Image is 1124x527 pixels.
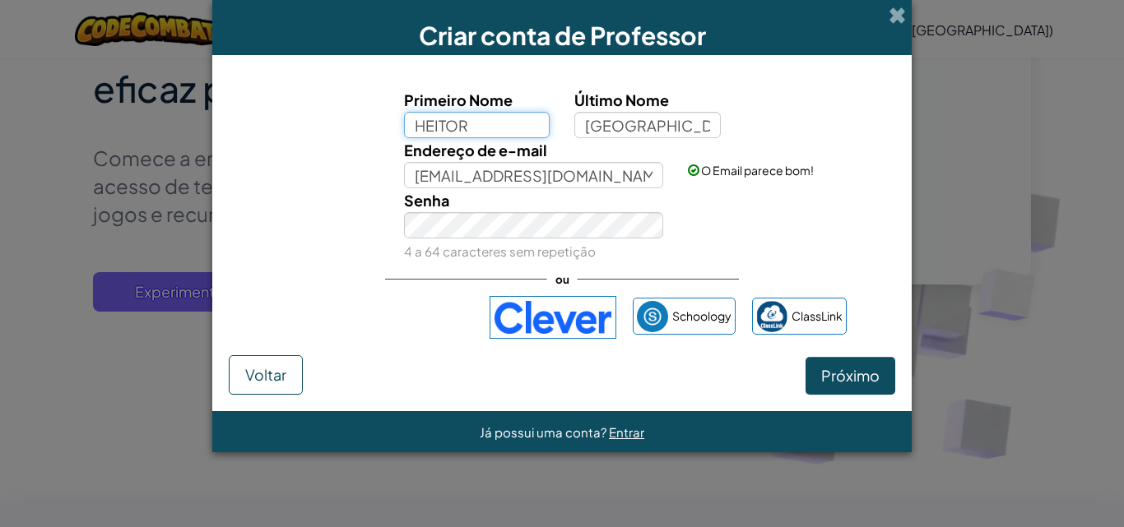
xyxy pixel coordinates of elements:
a: Entrar [609,424,644,440]
font: O Email parece bom! [701,163,814,178]
font: Schoology [672,308,732,323]
button: Voltar [229,355,303,395]
iframe: Botão de login com o Google [270,299,481,335]
font: Endereço de e-mail [404,141,547,159]
img: clever-logo-blue.png [490,296,616,339]
font: Primeiro Nome [404,90,513,109]
font: Já possui uma conta? [480,424,606,440]
font: Último Nome [574,90,669,109]
img: classlink-logo-small.png [756,301,787,332]
font: Senha [404,191,449,210]
font: Criar conta de Professor [419,20,706,51]
font: Voltar [245,365,286,384]
button: Próximo [806,357,895,395]
font: Próximo [821,366,880,385]
font: ClassLink [792,308,843,323]
img: schoology.png [637,301,668,332]
font: 4 a 64 caracteres sem repetição [404,243,596,259]
font: ou [555,272,569,286]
